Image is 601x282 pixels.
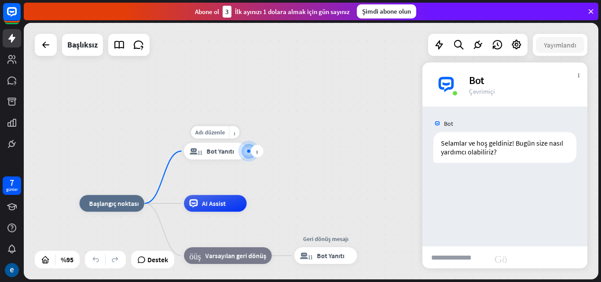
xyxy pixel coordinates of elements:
font: Şimdi abone olun [362,7,411,15]
font: Bot Yanıtı [206,147,234,155]
font: Çevrimiçi [469,87,495,95]
font: günler [6,187,18,192]
font: daha fazla_dikey [561,70,565,78]
font: Başlıksız [67,40,98,50]
button: Yayımlandı [536,37,584,53]
font: Abone ol [195,7,219,16]
font: Selamlar ve hoş geldiniz! Bugün size nasıl yardımcı olabiliriz? [441,139,564,156]
font: Destek [147,255,168,264]
font: Bot [444,120,453,128]
font: Adı düzenle [195,128,225,136]
font: Yayımlandı [544,40,576,49]
font: kapalı [578,70,580,78]
font: 7 [10,177,14,188]
font: blok_bot_yanıtı [189,147,202,155]
button: LiveChat sohbet widget'ını açın [7,4,33,30]
font: Bot Yanıtı [317,252,344,260]
font: İlk ayınızı 1 dolara almak için gün sayınız [235,7,350,16]
font: artı [256,148,258,154]
font: blok_geri_dönüş [189,252,201,260]
font: Göndermek [495,252,581,263]
font: AI Assist [202,199,226,208]
font: Başlangıç noktası [89,199,139,208]
font: Varsayılan geri dönüş [205,252,266,260]
font: blok_bot_yanıtı [300,252,313,260]
div: Başlıksız [67,34,98,56]
font: 3 [225,7,229,16]
font: %95 [61,255,73,264]
a: 7 günler [3,176,21,195]
font: daha_sarı [234,129,235,136]
font: Bot [469,73,484,87]
font: Geri dönüş mesajı [303,235,348,242]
